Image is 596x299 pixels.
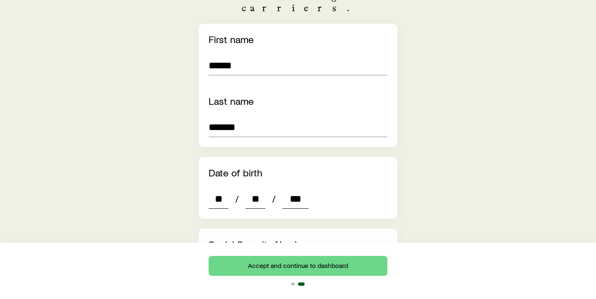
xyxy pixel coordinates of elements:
label: Date of birth [209,166,262,178]
label: Last name [209,95,254,107]
span: / [232,193,242,205]
button: Accept and continue to dashboard [209,256,387,276]
label: Social Security Number [209,238,309,250]
div: dateOfBirth [209,189,309,209]
label: First name [209,33,254,45]
span: / [269,193,279,205]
